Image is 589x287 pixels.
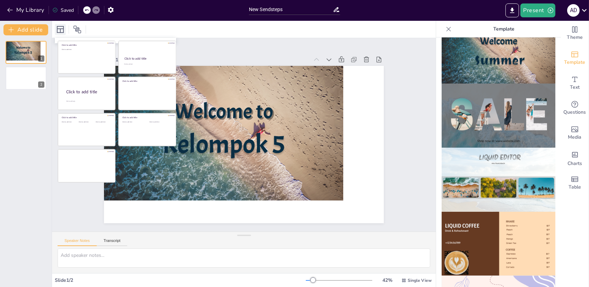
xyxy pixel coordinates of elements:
[454,21,554,37] p: Template
[38,55,44,62] div: 1
[62,121,77,123] div: Click to add text
[96,121,111,123] div: Click to add text
[55,277,306,284] div: Slide 1 / 2
[97,238,128,246] button: Transcript
[520,3,555,17] button: Present
[3,24,48,35] button: Add slide
[569,183,581,191] span: Table
[561,146,589,171] div: Add charts and graphs
[122,80,172,82] div: Click to add title
[564,108,586,116] span: Questions
[145,6,335,96] div: Slide 1
[62,116,111,119] div: Click to add title
[561,171,589,195] div: Add a table
[567,34,583,41] span: Theme
[561,96,589,121] div: Get real-time input from your audience
[184,73,286,137] span: Welcome to
[66,89,111,95] div: Click to add title
[52,7,74,14] div: Saved
[79,121,94,123] div: Click to add text
[158,95,284,175] span: Kelompok 5
[379,277,396,284] div: 42 %
[124,63,170,65] div: Click to add text
[149,121,171,123] div: Click to add text
[62,49,111,50] div: Click to add text
[122,116,172,119] div: Click to add title
[442,212,555,276] img: thumb-8.png
[561,121,589,146] div: Add images, graphics, shapes or video
[561,71,589,96] div: Add text boxes
[561,46,589,71] div: Add ready made slides
[6,41,46,64] div: 1
[16,46,31,50] span: Welcome to
[62,44,111,46] div: Click to add title
[564,59,586,66] span: Template
[442,84,555,148] img: thumb-6.png
[408,278,432,283] span: Single View
[55,24,66,35] div: Layout
[249,5,333,15] input: Insert title
[442,148,555,212] img: thumb-7.png
[561,21,589,46] div: Change the overall theme
[124,56,171,61] div: Click to add title
[567,4,580,17] div: A D
[570,84,580,91] span: Text
[66,101,110,102] div: Click to add body
[73,25,81,34] span: Position
[568,160,582,167] span: Charts
[568,133,582,141] span: Media
[14,50,32,55] span: Kelompok 5
[442,19,555,84] img: thumb-5.png
[38,81,44,88] div: 2
[505,3,519,17] button: Export to PowerPoint
[5,5,47,16] button: My Library
[58,238,97,246] button: Speaker Notes
[567,3,580,17] button: A D
[122,121,144,123] div: Click to add text
[6,67,46,89] div: 2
